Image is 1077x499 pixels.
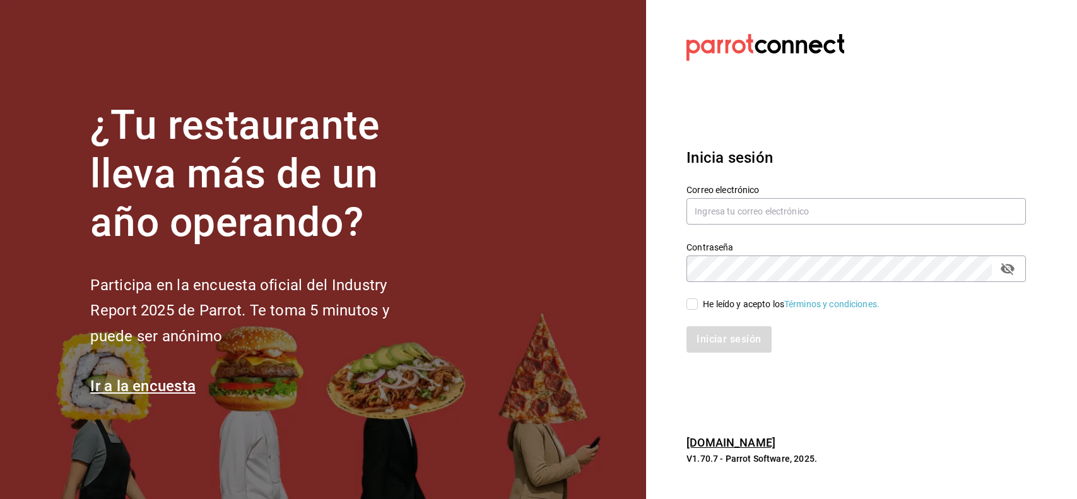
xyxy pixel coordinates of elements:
[686,185,1026,194] label: Correo electrónico
[686,146,1026,169] h3: Inicia sesión
[997,258,1018,279] button: passwordField
[784,299,880,309] a: Términos y condiciones.
[90,273,431,349] h2: Participa en la encuesta oficial del Industry Report 2025 de Parrot. Te toma 5 minutos y puede se...
[90,102,431,247] h1: ¿Tu restaurante lleva más de un año operando?
[686,452,1026,465] p: V1.70.7 - Parrot Software, 2025.
[686,436,775,449] a: [DOMAIN_NAME]
[90,377,196,395] a: Ir a la encuesta
[686,243,1026,252] label: Contraseña
[686,198,1026,225] input: Ingresa tu correo electrónico
[703,298,880,311] div: He leído y acepto los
